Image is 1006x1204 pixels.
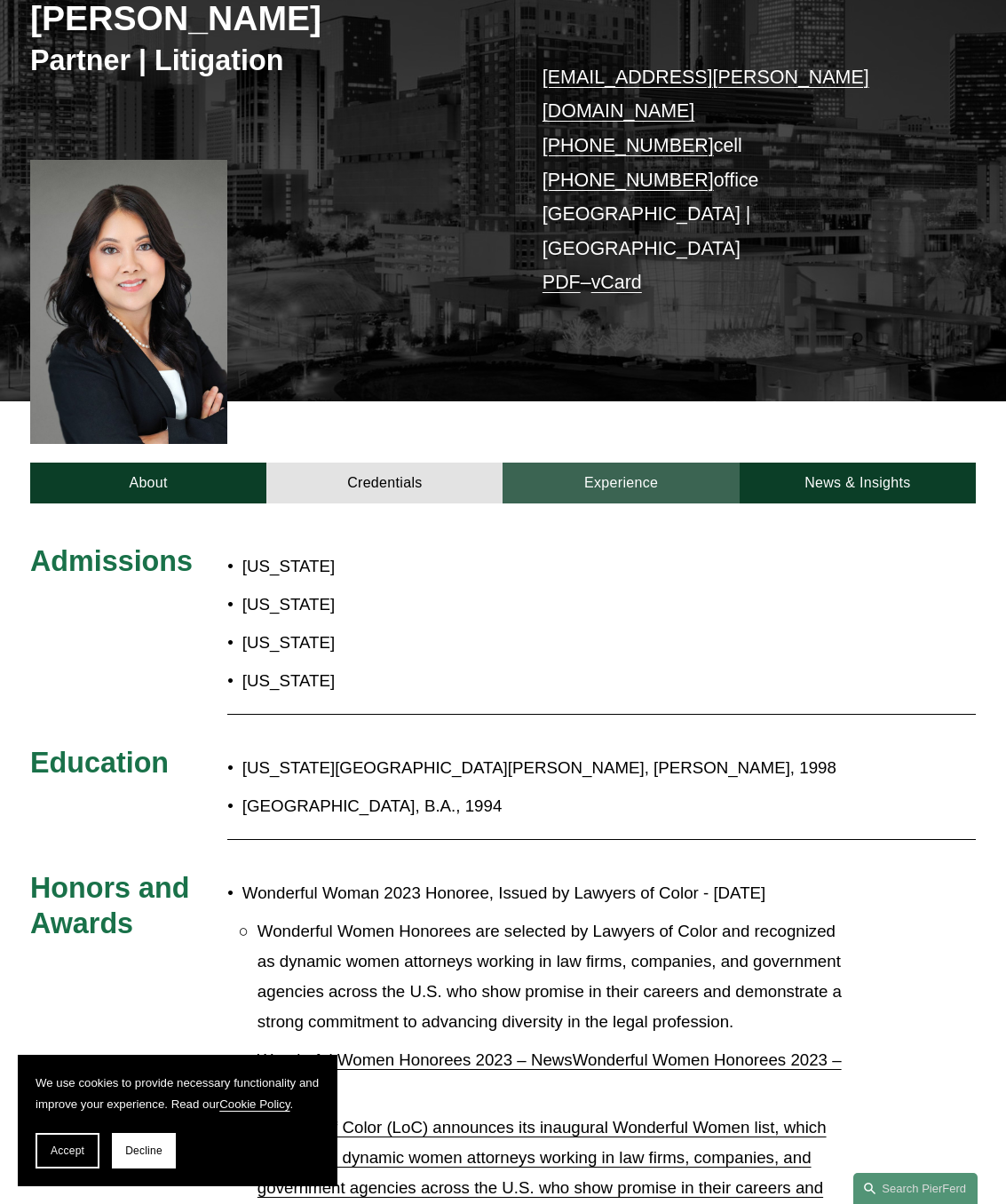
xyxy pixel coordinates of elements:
a: Search this site [853,1173,978,1204]
a: [EMAIL_ADDRESS][PERSON_NAME][DOMAIN_NAME] [543,67,869,123]
p: [US_STATE] [242,551,582,582]
span: Honors and Awards [30,872,196,939]
p: [US_STATE] [242,628,582,658]
span: Admissions [30,545,193,577]
section: Cookie banner [18,1055,337,1186]
span: Decline [125,1145,162,1157]
a: [PHONE_NUMBER] [543,170,714,191]
a: [PHONE_NUMBER] [543,135,714,156]
a: Credentials [266,463,503,503]
p: Wonderful Woman 2023 Honoree, Issued by Lawyers of Color - [DATE] [242,878,858,908]
a: About [30,463,266,503]
p: [GEOGRAPHIC_DATA], B.A., 1994 [242,791,858,821]
h3: Partner | Litigation [30,43,503,78]
a: vCard [591,272,642,293]
p: We use cookies to provide necessary functionality and improve your experience. Read our . [36,1073,320,1115]
p: [US_STATE] [242,666,582,696]
button: Accept [36,1133,99,1168]
button: Decline [112,1133,176,1168]
a: Wonderful Women Honorees 2023 – NewsWonderful Women Honorees 2023 – News [257,1050,842,1099]
span: Education [30,747,169,779]
p: cell office [GEOGRAPHIC_DATA] | [GEOGRAPHIC_DATA] – [543,60,937,300]
a: Experience [503,463,739,503]
a: Cookie Policy [219,1097,289,1111]
span: Accept [51,1145,84,1157]
p: [US_STATE] [242,590,582,620]
p: Wonderful Women Honorees are selected by Lawyers of Color and recognized as dynamic women attorne... [257,916,858,1036]
p: [US_STATE][GEOGRAPHIC_DATA][PERSON_NAME], [PERSON_NAME], 1998 [242,753,858,783]
a: News & Insights [740,463,976,503]
a: PDF [543,272,581,293]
